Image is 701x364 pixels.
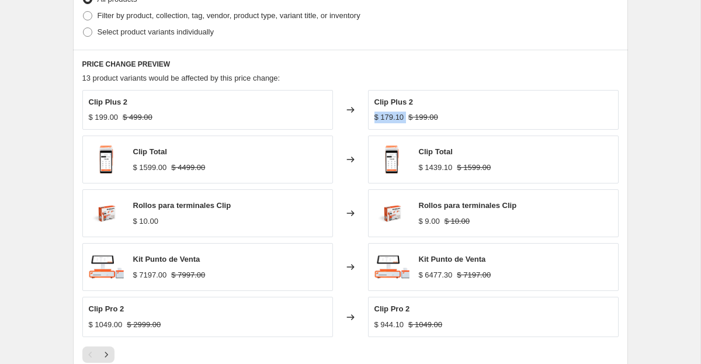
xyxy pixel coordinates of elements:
div: $ 944.10 [374,319,404,331]
span: Clip Plus 2 [374,98,413,106]
nav: Pagination [82,346,114,363]
img: IMG_1829_80x.webp [89,249,124,285]
div: $ 6477.30 [419,269,453,281]
span: 13 product variants would be affected by this price change: [82,74,280,82]
span: Kit Punto de Venta [133,255,200,264]
span: Clip Plus 2 [89,98,127,106]
div: $ 1439.10 [419,162,453,174]
div: $ 7197.00 [133,269,167,281]
strike: $ 199.00 [408,112,438,123]
div: $ 199.00 [89,112,119,123]
strike: $ 1049.00 [408,319,442,331]
div: $ 10.00 [133,216,158,227]
img: IMG_1829_80x.webp [374,249,410,285]
span: Filter by product, collection, tag, vendor, product type, variant title, or inventory [98,11,360,20]
img: Img_c54df3e0-b74d-41ef-8fd9-a95bcf0f39ad_80x.png [374,142,410,177]
img: RollosClip_80x.png [89,196,124,231]
img: Img_c54df3e0-b74d-41ef-8fd9-a95bcf0f39ad_80x.png [89,142,124,177]
span: Clip Total [419,147,453,156]
span: Kit Punto de Venta [419,255,486,264]
img: RollosClip_80x.png [374,196,410,231]
strike: $ 10.00 [445,216,470,227]
h6: PRICE CHANGE PREVIEW [82,60,619,69]
strike: $ 4499.00 [171,162,205,174]
span: Rollos para terminales Clip [419,201,517,210]
strike: $ 7997.00 [171,269,205,281]
strike: $ 2999.00 [127,319,161,331]
div: $ 9.00 [419,216,440,227]
span: Clip Total [133,147,167,156]
div: $ 1049.00 [89,319,123,331]
span: Clip Pro 2 [374,304,410,313]
strike: $ 7197.00 [457,269,491,281]
span: Clip Pro 2 [89,304,124,313]
span: Rollos para terminales Clip [133,201,231,210]
div: $ 179.10 [374,112,404,123]
strike: $ 1599.00 [457,162,491,174]
button: Next [98,346,114,363]
span: Select product variants individually [98,27,214,36]
div: $ 1599.00 [133,162,167,174]
strike: $ 499.00 [123,112,152,123]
